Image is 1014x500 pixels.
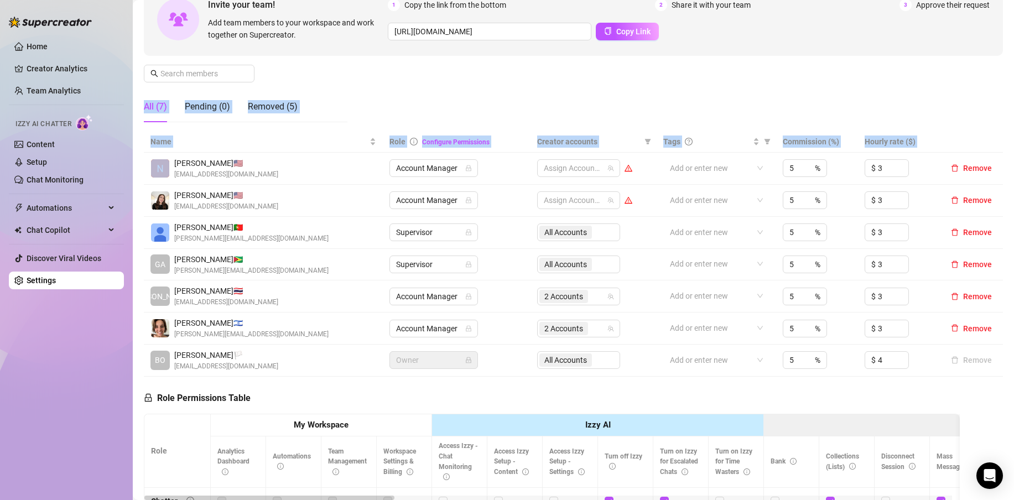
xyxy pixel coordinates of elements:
span: [PERSON_NAME] 🇬🇾 [174,253,329,265]
span: lock [144,393,153,402]
span: 2 Accounts [539,322,588,335]
span: 2 Accounts [544,290,583,303]
span: info-circle [849,463,856,470]
span: [PERSON_NAME][EMAIL_ADDRESS][DOMAIN_NAME] [174,265,329,276]
div: Open Intercom Messenger [976,462,1003,489]
button: Remove [947,353,996,367]
span: filter [764,138,771,145]
span: lock [465,165,472,171]
span: [PERSON_NAME] 🇵🇹 [174,221,329,233]
img: Tanya Rubin [151,319,169,337]
span: info-circle [743,468,750,475]
span: question-circle [685,138,693,145]
span: Account Manager [396,160,471,176]
span: Account Manager [396,192,471,209]
div: Pending (0) [185,100,230,113]
span: Access Izzy Setup - Settings [549,447,585,476]
span: delete [951,164,959,172]
button: Copy Link [596,23,659,40]
span: filter [762,133,773,150]
span: Workspace Settings & Billing [383,447,416,476]
img: Victoria Josephine [151,191,169,210]
span: Automations [273,452,311,471]
span: Disconnect Session [881,452,916,471]
a: Configure Permissions [422,138,490,146]
span: Remove [963,164,992,173]
span: info-circle [790,458,797,465]
img: Chat Copilot [14,226,22,234]
span: warning [625,164,632,172]
span: [EMAIL_ADDRESS][DOMAIN_NAME] [174,361,278,372]
span: Remove [963,292,992,301]
span: info-circle [277,463,284,470]
img: Anastasiia Gunko [151,223,169,242]
span: Name [150,136,367,148]
th: Name [144,131,383,153]
th: Role [144,414,211,488]
span: [PERSON_NAME] 🇮🇱 [174,317,329,329]
span: delete [951,196,959,204]
span: copy [604,27,612,35]
span: Add team members to your workspace and work together on Supercreator. [208,17,383,41]
span: Access Izzy - Chat Monitoring [439,442,478,481]
span: lock [465,293,472,300]
span: Turn off Izzy [605,452,642,471]
span: Remove [963,196,992,205]
span: Supervisor [396,256,471,273]
span: team [607,293,614,300]
span: Tags [663,136,680,148]
span: delete [951,293,959,300]
a: Discover Viral Videos [27,254,101,263]
input: Search members [160,67,239,80]
span: [PERSON_NAME][EMAIL_ADDRESS][DOMAIN_NAME] [174,329,329,340]
span: delete [951,228,959,236]
span: 2 Accounts [544,322,583,335]
strong: Izzy AI [585,420,611,430]
span: lock [465,357,472,363]
span: team [607,197,614,204]
span: Access Izzy Setup - Content [494,447,529,476]
span: Turn on Izzy for Escalated Chats [660,447,698,476]
span: delete [951,324,959,332]
span: search [150,70,158,77]
span: lock [465,261,472,268]
span: lock [465,197,472,204]
span: lock [465,325,472,332]
span: [EMAIL_ADDRESS][DOMAIN_NAME] [174,201,278,212]
span: info-circle [682,468,688,475]
span: Remove [963,260,992,269]
span: [PERSON_NAME][EMAIL_ADDRESS][DOMAIN_NAME] [174,233,329,244]
a: Settings [27,276,56,285]
span: Creator accounts [537,136,640,148]
img: logo-BBDzfeDw.svg [9,17,92,28]
span: Izzy AI Chatter [15,119,71,129]
span: info-circle [443,473,450,480]
a: Team Analytics [27,86,81,95]
a: Home [27,42,48,51]
span: Remove [963,324,992,333]
span: Role [389,137,405,146]
span: Analytics Dashboard [217,447,249,476]
span: 2 Accounts [539,290,588,303]
a: Creator Analytics [27,60,115,77]
span: filter [644,138,651,145]
span: [PERSON_NAME] 🇹🇭 [174,285,278,297]
div: All (7) [144,100,167,113]
span: Automations [27,199,105,217]
span: delete [951,261,959,268]
h5: Role Permissions Table [144,392,251,405]
button: Remove [947,322,996,335]
span: Bank [771,457,797,465]
span: [EMAIL_ADDRESS][DOMAIN_NAME] [174,169,278,180]
a: Content [27,140,55,149]
span: team [607,165,614,171]
img: Nir B [151,159,169,178]
span: Mass Message [937,452,974,471]
span: [PERSON_NAME] 🏳️ [174,349,278,361]
span: Remove [963,228,992,237]
strong: My Workspace [294,420,349,430]
button: Remove [947,258,996,271]
span: Supervisor [396,224,471,241]
span: Owner [396,352,471,368]
span: BO [155,354,165,366]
